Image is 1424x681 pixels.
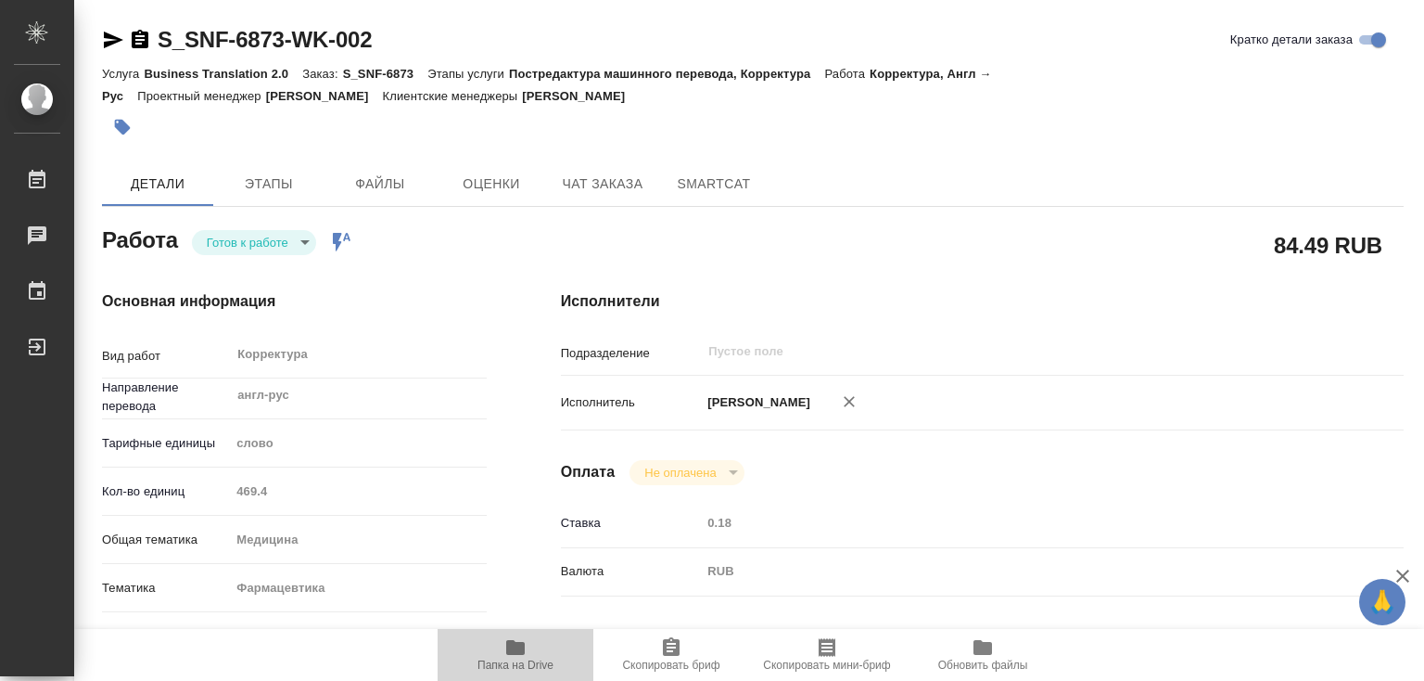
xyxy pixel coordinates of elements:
[102,531,230,549] p: Общая тематика
[561,562,702,581] p: Валюта
[561,626,1404,649] h4: Дополнительно
[561,290,1404,313] h4: Исполнители
[522,89,639,103] p: [PERSON_NAME]
[192,230,316,255] div: Готов к работе
[102,482,230,501] p: Кол-во единиц
[561,461,616,483] h4: Оплата
[701,393,810,412] p: [PERSON_NAME]
[102,29,124,51] button: Скопировать ссылку для ЯМессенджера
[622,659,719,672] span: Скопировать бриф
[102,107,143,148] button: Добавить тэг
[102,222,178,255] h2: Работа
[701,556,1333,587] div: RUB
[102,379,230,416] p: Направление перевода
[905,629,1061,681] button: Обновить файлы
[144,67,302,81] p: Business Translation 2.0
[201,235,294,251] button: Готов к работе
[558,173,647,196] span: Чат заказа
[763,659,890,672] span: Скопировать мини-бриф
[129,627,247,646] span: Нотариальный заказ
[629,460,744,485] div: Готов к работе
[230,428,486,459] div: слово
[102,347,230,366] p: Вид работ
[102,579,230,597] p: Тематика
[383,89,523,103] p: Клиентские менеджеры
[477,659,553,672] span: Папка на Drive
[1274,229,1382,261] h2: 84.49 RUB
[427,67,509,81] p: Этапы услуги
[266,89,383,103] p: [PERSON_NAME]
[224,173,313,196] span: Этапы
[1359,579,1405,625] button: 🙏
[1230,31,1353,49] span: Кратко детали заказа
[824,67,870,81] p: Работа
[102,434,230,453] p: Тарифные единицы
[938,659,1028,672] span: Обновить файлы
[669,173,758,196] span: SmartCat
[230,572,486,604] div: Фармацевтика
[639,465,721,481] button: Не оплачена
[158,27,372,52] a: S_SNF-6873-WK-002
[829,381,870,422] button: Удалить исполнителя
[137,89,265,103] p: Проектный менеджер
[129,29,151,51] button: Скопировать ссылку
[1367,583,1398,622] span: 🙏
[561,393,702,412] p: Исполнитель
[438,629,593,681] button: Папка на Drive
[701,509,1333,536] input: Пустое поле
[447,173,536,196] span: Оценки
[509,67,824,81] p: Постредактура машинного перевода, Корректура
[343,67,428,81] p: S_SNF-6873
[302,67,342,81] p: Заказ:
[561,514,702,533] p: Ставка
[706,340,1290,363] input: Пустое поле
[561,344,702,363] p: Подразделение
[102,67,144,81] p: Услуга
[102,290,487,313] h4: Основная информация
[749,629,905,681] button: Скопировать мини-бриф
[230,478,486,505] input: Пустое поле
[593,629,749,681] button: Скопировать бриф
[230,524,486,556] div: Медицина
[336,173,425,196] span: Файлы
[113,173,202,196] span: Детали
